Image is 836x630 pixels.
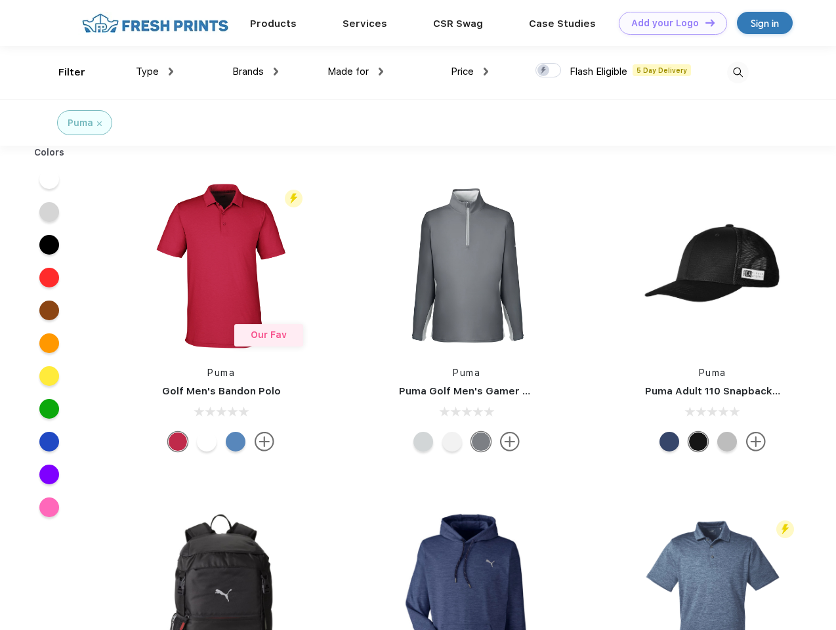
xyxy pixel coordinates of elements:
[442,432,462,451] div: Bright White
[379,178,554,353] img: func=resize&h=266
[97,121,102,126] img: filter_cancel.svg
[343,18,387,30] a: Services
[776,520,794,538] img: flash_active_toggle.svg
[659,432,679,451] div: Peacoat with Qut Shd
[699,367,726,378] a: Puma
[451,66,474,77] span: Price
[484,68,488,75] img: dropdown.png
[197,432,217,451] div: Bright White
[688,432,708,451] div: Pma Blk with Pma Blk
[751,16,779,31] div: Sign in
[226,432,245,451] div: Lake Blue
[705,19,715,26] img: DT
[471,432,491,451] div: Quiet Shade
[631,18,699,29] div: Add your Logo
[633,64,691,76] span: 5 Day Delivery
[274,68,278,75] img: dropdown.png
[727,62,749,83] img: desktop_search.svg
[162,385,281,397] a: Golf Men's Bandon Polo
[453,367,480,378] a: Puma
[399,385,606,397] a: Puma Golf Men's Gamer Golf Quarter-Zip
[68,116,93,130] div: Puma
[379,68,383,75] img: dropdown.png
[285,190,303,207] img: flash_active_toggle.svg
[625,178,800,353] img: func=resize&h=266
[413,432,433,451] div: High Rise
[251,329,287,340] span: Our Fav
[58,65,85,80] div: Filter
[250,18,297,30] a: Products
[24,146,75,159] div: Colors
[134,178,308,353] img: func=resize&h=266
[737,12,793,34] a: Sign in
[717,432,737,451] div: Quarry with Brt Whit
[168,432,188,451] div: Ski Patrol
[232,66,264,77] span: Brands
[500,432,520,451] img: more.svg
[207,367,235,378] a: Puma
[746,432,766,451] img: more.svg
[78,12,232,35] img: fo%20logo%202.webp
[136,66,159,77] span: Type
[570,66,627,77] span: Flash Eligible
[433,18,483,30] a: CSR Swag
[327,66,369,77] span: Made for
[255,432,274,451] img: more.svg
[169,68,173,75] img: dropdown.png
